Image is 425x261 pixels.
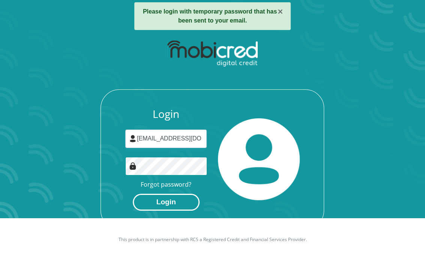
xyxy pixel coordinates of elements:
strong: Please login with temporary password that has been sent to your email. [143,8,277,24]
button: Login [133,194,200,211]
p: This product is in partnership with RCS a Registered Credit and Financial Services Provider. [38,236,387,243]
input: Username [125,130,207,148]
img: user-icon image [129,135,137,142]
img: mobicred logo [167,41,258,67]
a: Forgot password? [141,180,191,189]
h3: Login [125,108,207,121]
button: × [278,7,283,16]
img: Image [129,162,137,170]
